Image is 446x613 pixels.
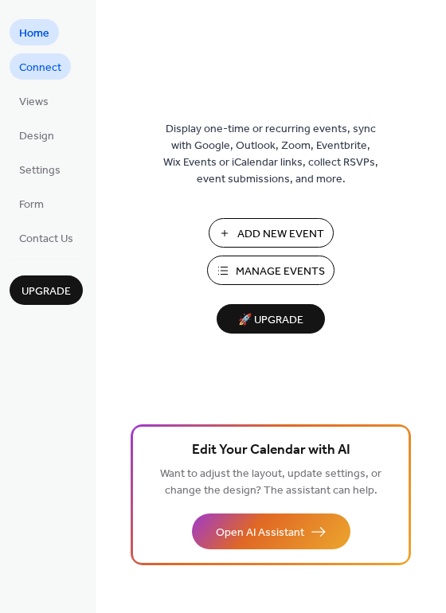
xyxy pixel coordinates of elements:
button: Manage Events [207,256,334,285]
span: Upgrade [22,283,71,300]
a: Home [10,19,59,45]
span: 🚀 Upgrade [226,310,315,331]
a: Design [10,122,64,148]
button: Upgrade [10,275,83,305]
span: Want to adjust the layout, update settings, or change the design? The assistant can help. [160,463,381,502]
span: Display one-time or recurring events, sync with Google, Outlook, Zoom, Eventbrite, Wix Events or ... [163,121,378,188]
a: Settings [10,156,70,182]
span: Views [19,94,49,111]
a: Views [10,88,58,114]
span: Add New Event [237,226,324,243]
span: Home [19,25,49,42]
a: Connect [10,53,71,80]
span: Edit Your Calendar with AI [192,439,350,462]
span: Contact Us [19,231,73,248]
button: Add New Event [209,218,334,248]
a: Form [10,190,53,217]
a: Contact Us [10,225,83,251]
span: Form [19,197,44,213]
span: Open AI Assistant [216,525,304,541]
span: Manage Events [236,264,325,280]
button: 🚀 Upgrade [217,304,325,334]
span: Design [19,128,54,145]
span: Connect [19,60,61,76]
span: Settings [19,162,61,179]
button: Open AI Assistant [192,513,350,549]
